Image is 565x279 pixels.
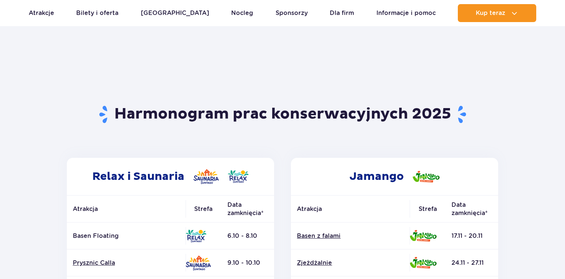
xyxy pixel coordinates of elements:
th: Strefa [186,196,221,223]
a: Informacje i pomoc [376,4,436,22]
img: Saunaria [186,255,211,270]
img: Relax [228,170,249,183]
th: Data zamknięcia* [446,196,498,223]
a: Bilety i oferta [76,4,118,22]
h2: Relax i Saunaria [67,158,274,195]
a: Nocleg [231,4,253,22]
a: Dla firm [330,4,354,22]
span: Kup teraz [476,10,505,16]
img: Jamango [413,171,440,183]
a: Atrakcje [29,4,54,22]
img: Jamango [410,257,437,269]
th: Atrakcja [291,196,410,223]
a: Sponsorzy [276,4,308,22]
td: 6.10 - 8.10 [221,223,274,249]
h1: Harmonogram prac konserwacyjnych 2025 [64,105,501,124]
a: Prysznic Calla [73,259,180,267]
h2: Jamango [291,158,498,195]
a: Zjeżdżalnie [297,259,404,267]
td: 9.10 - 10.10 [221,249,274,276]
img: Jamango [410,230,437,242]
a: [GEOGRAPHIC_DATA] [141,4,209,22]
td: 17.11 - 20.11 [446,223,498,249]
th: Strefa [410,196,446,223]
img: Saunaria [193,169,219,184]
img: Relax [186,230,207,242]
a: Basen z falami [297,232,404,240]
th: Data zamknięcia* [221,196,274,223]
button: Kup teraz [458,4,536,22]
p: Basen Floating [73,232,180,240]
th: Atrakcja [67,196,186,223]
td: 24.11 - 27.11 [446,249,498,276]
